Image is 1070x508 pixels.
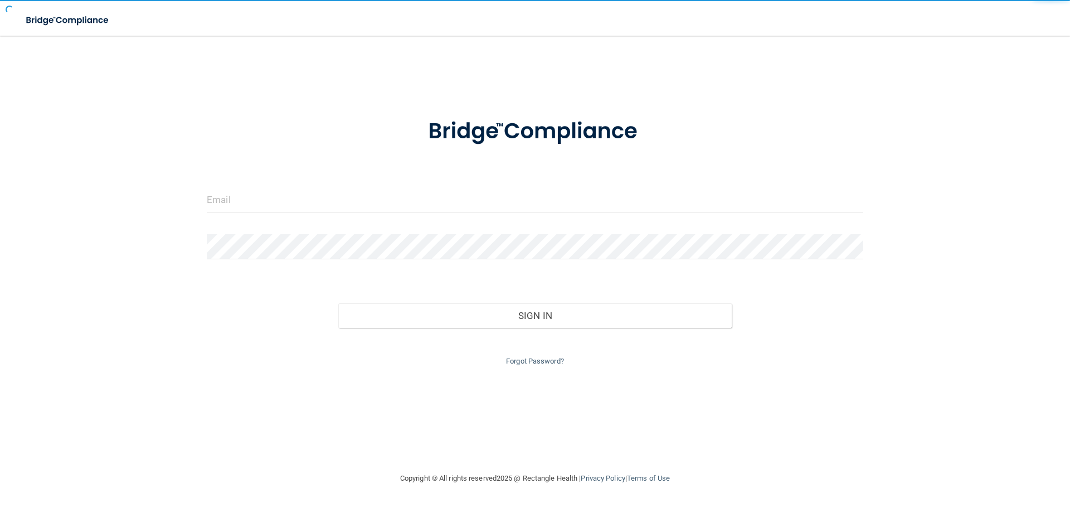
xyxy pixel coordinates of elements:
a: Terms of Use [627,474,670,482]
img: bridge_compliance_login_screen.278c3ca4.svg [17,9,119,32]
div: Copyright © All rights reserved 2025 @ Rectangle Health | | [332,461,738,496]
a: Privacy Policy [581,474,625,482]
input: Email [207,187,863,212]
a: Forgot Password? [506,357,564,365]
button: Sign In [338,303,732,328]
img: bridge_compliance_login_screen.278c3ca4.svg [405,103,665,161]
